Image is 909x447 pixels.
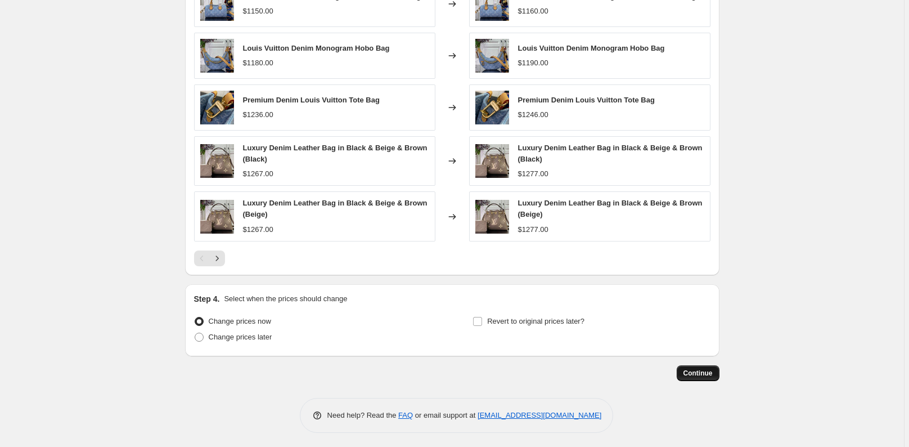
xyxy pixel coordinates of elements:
[209,251,225,266] button: Next
[677,365,719,381] button: Continue
[243,6,273,17] div: $1150.00
[224,293,347,305] p: Select when the prices should change
[518,109,548,120] div: $1246.00
[683,369,713,378] span: Continue
[200,144,234,178] img: tunde-store-luxury-denim-leather-bag-in-black-beige-brown-1173495562_80x.jpg
[200,200,234,234] img: tunde-store-luxury-denim-leather-bag-in-black-beige-brown-1173495562_80x.jpg
[518,57,548,69] div: $1190.00
[200,91,234,124] img: tunde-store-premium-denim-louis-vuitton-tote-bag-1173495571_80x.jpg
[243,168,273,180] div: $1267.00
[398,411,413,419] a: FAQ
[194,293,220,305] h2: Step 4.
[475,200,509,234] img: tunde-store-luxury-denim-leather-bag-in-black-beige-brown-1173495562_80x.jpg
[327,411,399,419] span: Need help? Read the
[209,317,271,325] span: Change prices now
[475,91,509,124] img: tunde-store-premium-denim-louis-vuitton-tote-bag-1173495571_80x.jpg
[200,39,234,73] img: tunde-store-louis-vuitton-denim-monogram-hobo-bag-1173495585_80x.jpg
[243,96,380,104] span: Premium Denim Louis Vuitton Tote Bag
[518,96,655,104] span: Premium Denim Louis Vuitton Tote Bag
[518,44,665,52] span: Louis Vuitton Denim Monogram Hobo Bag
[518,144,703,163] span: Luxury Denim Leather Bag in Black & Beige & Brown (Black)
[478,411,601,419] a: [EMAIL_ADDRESS][DOMAIN_NAME]
[518,224,548,235] div: $1277.00
[243,199,427,218] span: Luxury Denim Leather Bag in Black & Beige & Brown (Beige)
[518,168,548,180] div: $1277.00
[209,333,272,341] span: Change prices later
[243,144,427,163] span: Luxury Denim Leather Bag in Black & Beige & Brown (Black)
[475,39,509,73] img: tunde-store-louis-vuitton-denim-monogram-hobo-bag-1173495585_80x.jpg
[243,109,273,120] div: $1236.00
[518,199,703,218] span: Luxury Denim Leather Bag in Black & Beige & Brown (Beige)
[243,57,273,69] div: $1180.00
[413,411,478,419] span: or email support at
[243,224,273,235] div: $1267.00
[518,6,548,17] div: $1160.00
[243,44,390,52] span: Louis Vuitton Denim Monogram Hobo Bag
[194,251,225,266] nav: Pagination
[475,144,509,178] img: tunde-store-luxury-denim-leather-bag-in-black-beige-brown-1173495562_80x.jpg
[487,317,584,325] span: Revert to original prices later?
